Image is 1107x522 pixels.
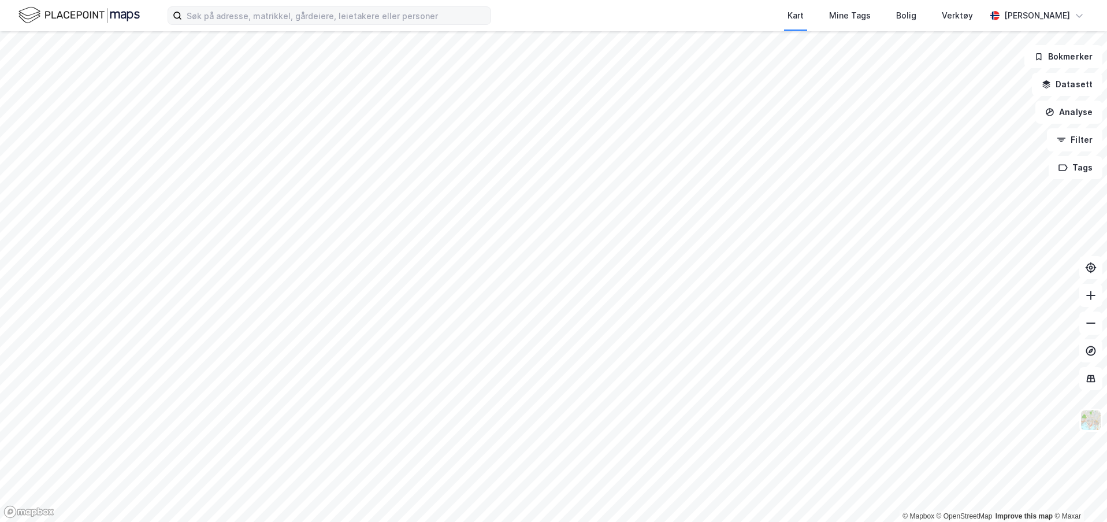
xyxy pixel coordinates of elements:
[1049,467,1107,522] iframe: Chat Widget
[1047,128,1102,151] button: Filter
[1004,9,1070,23] div: [PERSON_NAME]
[937,512,993,520] a: OpenStreetMap
[787,9,804,23] div: Kart
[1035,101,1102,124] button: Analyse
[182,7,491,24] input: Søk på adresse, matrikkel, gårdeiere, leietakere eller personer
[1024,45,1102,68] button: Bokmerker
[1049,467,1107,522] div: Kontrollprogram for chat
[1049,156,1102,179] button: Tags
[1080,409,1102,431] img: Z
[902,512,934,520] a: Mapbox
[3,505,54,519] a: Mapbox homepage
[995,512,1053,520] a: Improve this map
[942,9,973,23] div: Verktøy
[1032,73,1102,96] button: Datasett
[18,5,140,25] img: logo.f888ab2527a4732fd821a326f86c7f29.svg
[896,9,916,23] div: Bolig
[829,9,871,23] div: Mine Tags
